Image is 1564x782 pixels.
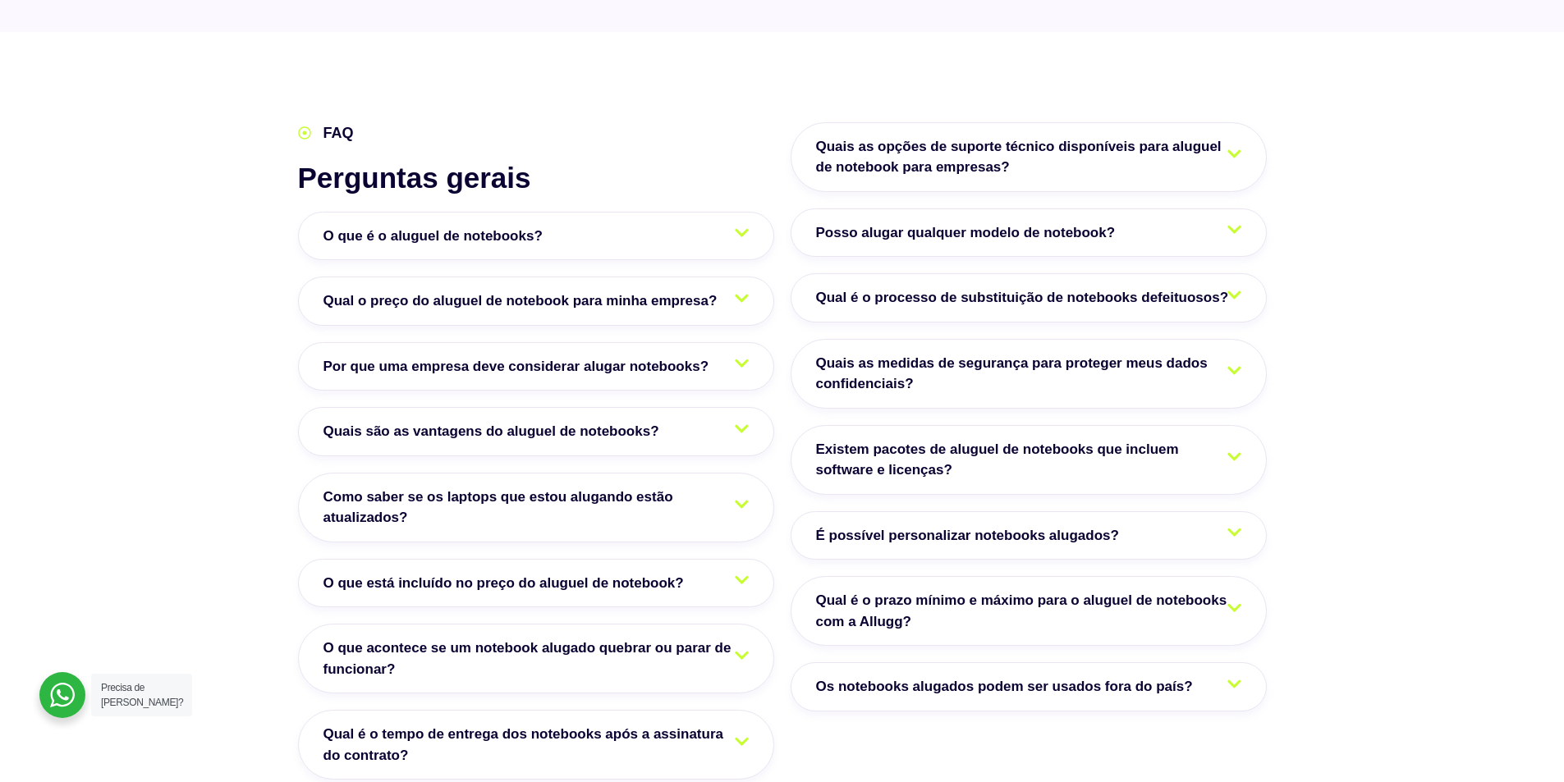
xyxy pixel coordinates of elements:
[816,287,1237,309] span: Qual é o processo de substituição de notebooks defeituosos?
[323,724,749,766] span: Qual é o tempo de entrega dos notebooks após a assinatura do contrato?
[816,676,1201,697] span: Os notebooks alugados podem ser usados fora do país?
[1268,572,1564,782] div: Widget de chat
[323,290,726,312] span: Qual o preço do aluguel de notebook para minha empresa?
[816,353,1241,395] span: Quais as medidas de segurança para proteger meus dados confidenciais?
[298,473,774,542] a: Como saber se os laptops que estou alugando estão atualizados?
[298,624,774,693] a: O que acontece se um notebook alugado quebrar ou parar de funcionar?
[791,122,1267,192] a: Quais as opções de suporte técnico disponíveis para aluguel de notebook para empresas?
[298,161,774,195] h2: Perguntas gerais
[816,590,1241,632] span: Qual é o prazo mínimo e máximo para o aluguel de notebooks com a Allugg?
[323,573,692,594] span: O que está incluído no preço do aluguel de notebook?
[323,226,551,247] span: O que é o aluguel de notebooks?
[298,277,774,326] a: Qual o preço do aluguel de notebook para minha empresa?
[101,682,183,708] span: Precisa de [PERSON_NAME]?
[816,525,1127,546] span: É possível personalizar notebooks alugados?
[323,356,718,377] span: Por que uma empresa deve considerar alugar notebooks?
[298,710,774,780] a: Qual é o tempo de entrega dos notebooks após a assinatura do contrato?
[816,222,1124,244] span: Posso alugar qualquer modelo de notebook?
[791,273,1267,322] a: Qual é o processo de substituição de notebooks defeituosos?
[319,122,354,144] span: FAQ
[816,136,1241,178] span: Quais as opções de suporte técnico disponíveis para aluguel de notebook para empresas?
[791,576,1267,646] a: Qual é o prazo mínimo e máximo para o aluguel de notebooks com a Allugg?
[298,212,774,261] a: O que é o aluguel de notebooks?
[298,559,774,608] a: O que está incluído no preço do aluguel de notebook?
[1268,572,1564,782] iframe: Chat Widget
[791,339,1267,409] a: Quais as medidas de segurança para proteger meus dados confidenciais?
[323,421,667,442] span: Quais são as vantagens do aluguel de notebooks?
[323,487,749,528] span: Como saber se os laptops que estou alugando estão atualizados?
[791,662,1267,711] a: Os notebooks alugados podem ser usados fora do país?
[791,425,1267,495] a: Existem pacotes de aluguel de notebooks que incluem software e licenças?
[816,439,1241,481] span: Existem pacotes de aluguel de notebooks que incluem software e licenças?
[298,342,774,391] a: Por que uma empresa deve considerar alugar notebooks?
[791,511,1267,560] a: É possível personalizar notebooks alugados?
[323,638,749,679] span: O que acontece se um notebook alugado quebrar ou parar de funcionar?
[791,208,1267,258] a: Posso alugar qualquer modelo de notebook?
[298,407,774,456] a: Quais são as vantagens do aluguel de notebooks?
